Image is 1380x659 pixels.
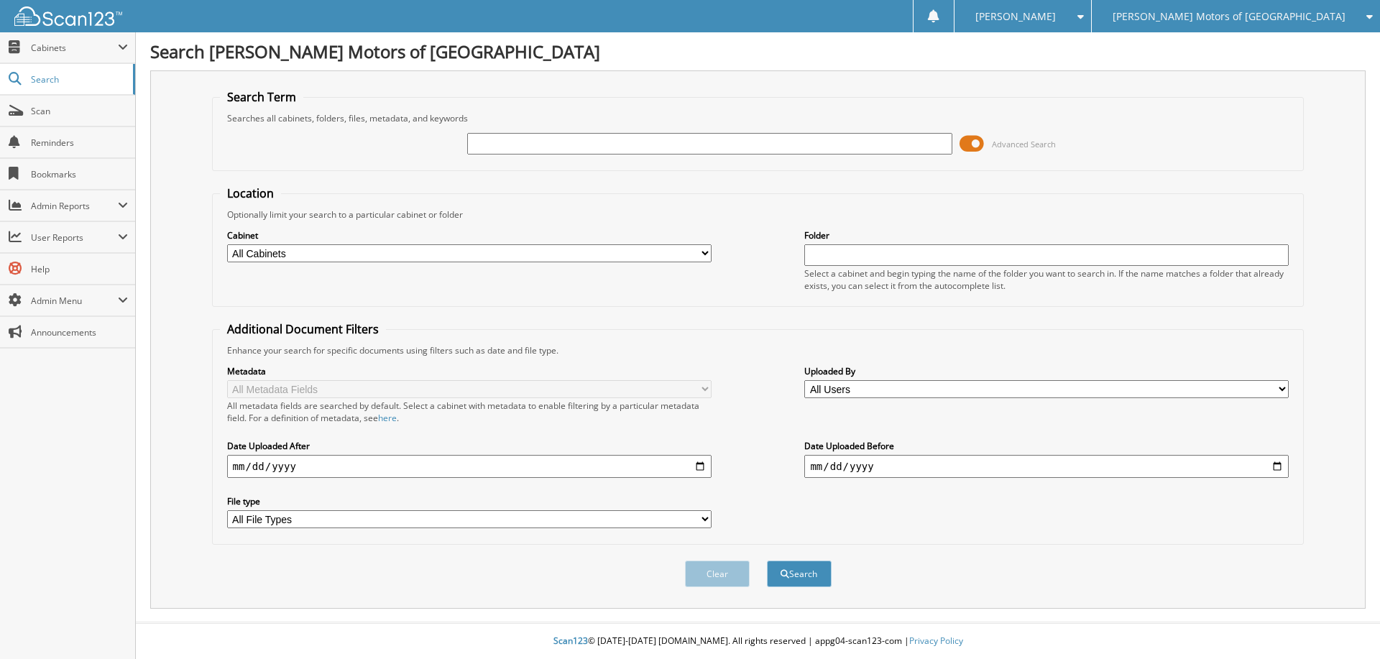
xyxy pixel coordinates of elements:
span: Scan [31,105,128,117]
legend: Search Term [220,89,303,105]
legend: Location [220,185,281,201]
label: File type [227,495,712,507]
span: [PERSON_NAME] Motors of [GEOGRAPHIC_DATA] [1113,12,1345,21]
label: Cabinet [227,229,712,241]
label: Uploaded By [804,365,1289,377]
span: Announcements [31,326,128,338]
label: Date Uploaded After [227,440,712,452]
button: Search [767,561,832,587]
div: All metadata fields are searched by default. Select a cabinet with metadata to enable filtering b... [227,400,712,424]
span: User Reports [31,231,118,244]
span: Advanced Search [992,139,1056,149]
legend: Additional Document Filters [220,321,386,337]
input: end [804,455,1289,478]
span: Help [31,263,128,275]
span: Bookmarks [31,168,128,180]
label: Folder [804,229,1289,241]
a: Privacy Policy [909,635,963,647]
span: Admin Reports [31,200,118,212]
div: Searches all cabinets, folders, files, metadata, and keywords [220,112,1297,124]
label: Metadata [227,365,712,377]
span: Search [31,73,126,86]
input: start [227,455,712,478]
label: Date Uploaded Before [804,440,1289,452]
a: here [378,412,397,424]
h1: Search [PERSON_NAME] Motors of [GEOGRAPHIC_DATA] [150,40,1366,63]
span: Cabinets [31,42,118,54]
div: Enhance your search for specific documents using filters such as date and file type. [220,344,1297,356]
button: Clear [685,561,750,587]
div: Optionally limit your search to a particular cabinet or folder [220,208,1297,221]
span: Reminders [31,137,128,149]
img: scan123-logo-white.svg [14,6,122,26]
span: Admin Menu [31,295,118,307]
span: Scan123 [553,635,588,647]
div: © [DATE]-[DATE] [DOMAIN_NAME]. All rights reserved | appg04-scan123-com | [136,624,1380,659]
span: [PERSON_NAME] [975,12,1056,21]
div: Select a cabinet and begin typing the name of the folder you want to search in. If the name match... [804,267,1289,292]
